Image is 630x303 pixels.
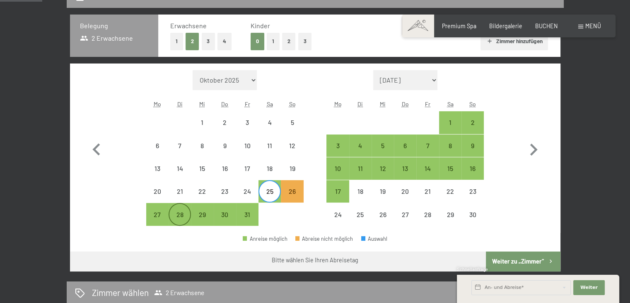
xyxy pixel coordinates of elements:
div: Abreise nicht möglich, da die Mindestaufenthaltsdauer nicht erfüllt wird [281,180,303,203]
a: Premium Spa [442,22,476,29]
div: Abreise nicht möglich [191,111,213,134]
div: Sun Nov 30 2025 [461,203,484,225]
div: 1 [192,119,212,140]
div: Abreise nicht möglich [281,134,303,157]
div: Wed Nov 26 2025 [372,203,394,225]
div: Abreise nicht möglich [214,157,236,180]
div: Tue Oct 28 2025 [169,203,191,225]
div: Fri Oct 03 2025 [236,111,258,134]
div: Sun Nov 09 2025 [461,134,484,157]
div: Sat Oct 18 2025 [258,157,281,180]
div: 20 [395,188,415,209]
div: Thu Oct 16 2025 [214,157,236,180]
div: Mon Oct 20 2025 [146,180,169,203]
div: Abreise möglich [394,157,416,180]
div: Fri Oct 17 2025 [236,157,258,180]
div: 7 [169,142,190,163]
button: 2 [282,33,296,50]
div: Bitte wählen Sie Ihren Abreisetag [272,256,358,264]
div: Abreise nicht möglich [236,180,258,203]
div: Sat Nov 22 2025 [439,180,461,203]
div: Abreise nicht möglich [439,203,461,225]
abbr: Mittwoch [380,100,386,108]
button: 0 [251,33,264,50]
abbr: Dienstag [177,100,183,108]
div: 25 [259,188,280,209]
div: 1 [440,119,461,140]
div: Abreise nicht möglich [461,180,484,203]
div: Abreise möglich [169,203,191,225]
abbr: Montag [154,100,161,108]
div: Abreise nicht möglich [191,134,213,157]
div: 20 [147,188,168,209]
div: Tue Nov 25 2025 [349,203,372,225]
div: 7 [417,142,438,163]
abbr: Dienstag [357,100,363,108]
div: Sat Nov 29 2025 [439,203,461,225]
abbr: Freitag [425,100,430,108]
div: 21 [417,188,438,209]
div: 24 [327,211,348,232]
div: Thu Nov 06 2025 [394,134,416,157]
div: Fri Oct 10 2025 [236,134,258,157]
div: Abreise nicht möglich [394,180,416,203]
div: Abreise nicht möglich [281,111,303,134]
div: Abreise nicht möglich [295,236,353,242]
div: 16 [462,165,483,186]
div: Abreise nicht möglich [258,134,281,157]
div: Thu Oct 09 2025 [214,134,236,157]
div: Sun Nov 02 2025 [461,111,484,134]
div: 28 [169,211,190,232]
div: Sat Oct 11 2025 [258,134,281,157]
button: Vorheriger Monat [84,70,109,226]
div: Abreise nicht möglich [214,180,236,203]
div: Tue Nov 04 2025 [349,134,372,157]
div: Fri Oct 31 2025 [236,203,258,225]
div: Abreise möglich [146,203,169,225]
div: 4 [259,119,280,140]
div: Abreise nicht möglich [214,111,236,134]
div: Abreise nicht möglich [236,134,258,157]
div: Abreise nicht möglich [349,180,372,203]
div: 27 [395,211,415,232]
div: Abreise möglich [372,134,394,157]
div: 29 [440,211,461,232]
button: Nächster Monat [521,70,546,226]
div: 21 [169,188,190,209]
div: Thu Nov 13 2025 [394,157,416,180]
div: Abreise möglich [258,180,281,203]
div: Abreise nicht möglich [169,180,191,203]
abbr: Montag [334,100,341,108]
div: 12 [372,165,393,186]
div: 13 [395,165,415,186]
span: 2 Erwachsene [154,288,204,297]
div: 30 [462,211,483,232]
span: Erwachsene [170,22,207,29]
div: 27 [147,211,168,232]
div: Thu Oct 02 2025 [214,111,236,134]
div: 24 [237,188,258,209]
div: 9 [215,142,235,163]
div: Abreise möglich [461,111,484,134]
div: Abreise nicht möglich [191,157,213,180]
abbr: Sonntag [469,100,476,108]
div: Abreise möglich [461,157,484,180]
div: 6 [395,142,415,163]
div: Sun Oct 05 2025 [281,111,303,134]
div: Sun Nov 23 2025 [461,180,484,203]
div: 10 [237,142,258,163]
div: Abreise nicht möglich [146,134,169,157]
div: Fri Nov 28 2025 [416,203,439,225]
div: 17 [327,188,348,209]
h3: Belegung [80,21,148,30]
button: 3 [202,33,215,50]
span: Kinder [251,22,270,29]
div: Abreise nicht möglich [191,180,213,203]
div: Abreise nicht möglich [461,203,484,225]
div: Abreise nicht möglich [416,180,439,203]
div: 31 [237,211,258,232]
span: Menü [585,22,601,29]
div: Mon Nov 24 2025 [326,203,349,225]
abbr: Sonntag [289,100,296,108]
div: 26 [282,188,302,209]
